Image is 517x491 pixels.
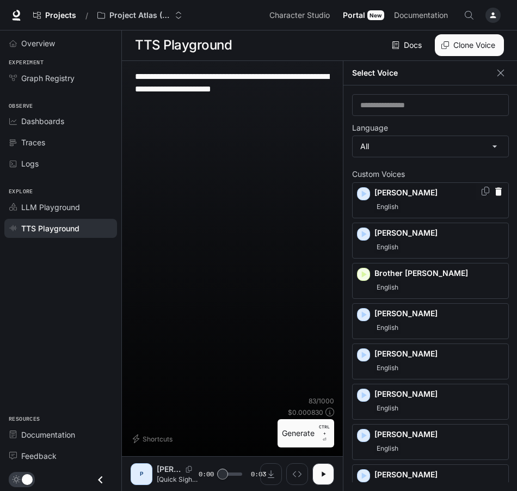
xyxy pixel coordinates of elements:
a: Traces [4,133,117,152]
a: PortalNew [338,4,389,26]
span: English [374,200,401,213]
button: Copy Voice ID [480,187,491,195]
a: Dashboards [4,112,117,131]
p: Language [352,124,388,132]
span: Dark mode toggle [22,473,33,485]
span: Traces [21,137,45,148]
button: Open workspace menu [93,4,187,26]
span: Feedback [21,450,57,462]
button: Inspect [286,463,308,485]
p: $ 0.000830 [288,408,323,417]
span: Portal [343,9,365,22]
p: Custom Voices [352,170,509,178]
button: Clone Voice [435,34,504,56]
p: [PERSON_NAME] [374,228,504,238]
span: English [374,241,401,254]
button: Shortcuts [131,430,177,447]
a: Docs [390,34,426,56]
p: CTRL + [319,424,330,437]
p: ⏎ [319,424,330,443]
p: [PERSON_NAME] [157,464,181,475]
span: Overview [21,38,55,49]
button: Download audio [260,463,282,485]
div: New [367,10,384,20]
span: Logs [21,158,39,169]
span: Documentation [21,429,75,440]
p: Project Atlas (NBCU) Multi-Agent [109,11,170,20]
a: Go to projects [28,4,81,26]
div: All [353,136,508,157]
p: [Quick Sigh] nothing. Just trying to hit my deadlines without burning out too much. [157,475,199,484]
p: Brother [PERSON_NAME] [374,268,504,279]
h1: TTS Playground [135,34,232,56]
p: [PERSON_NAME] [374,187,504,198]
span: 0:00 [199,469,214,480]
a: Logs [4,154,117,173]
button: GenerateCTRL +⏎ [278,419,334,447]
span: 0:03 [251,469,266,480]
p: [PERSON_NAME] [374,469,504,480]
span: English [374,321,401,334]
p: [PERSON_NAME] [374,348,504,359]
span: Dashboards [21,115,64,127]
a: Feedback [4,446,117,465]
p: [PERSON_NAME] [374,429,504,440]
a: Documentation [4,425,117,444]
span: Projects [45,11,76,20]
button: Open Command Menu [458,4,480,26]
span: LLM Playground [21,201,80,213]
button: Copy Voice ID [181,466,196,472]
p: 83 / 1000 [309,396,334,406]
a: Graph Registry [4,69,117,88]
span: Documentation [394,9,448,22]
span: Graph Registry [21,72,75,84]
p: [PERSON_NAME] [374,308,504,319]
span: TTS Playground [21,223,79,234]
span: English [374,442,401,455]
a: Overview [4,34,117,53]
div: / [81,10,93,21]
span: English [374,361,401,375]
p: [PERSON_NAME] [374,389,504,400]
div: P [133,465,150,483]
span: English [374,281,401,294]
a: TTS Playground [4,219,117,238]
a: Documentation [390,4,456,26]
button: Close drawer [88,469,113,491]
a: Character Studio [265,4,337,26]
a: LLM Playground [4,198,117,217]
span: Character Studio [269,9,330,22]
span: English [374,402,401,415]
